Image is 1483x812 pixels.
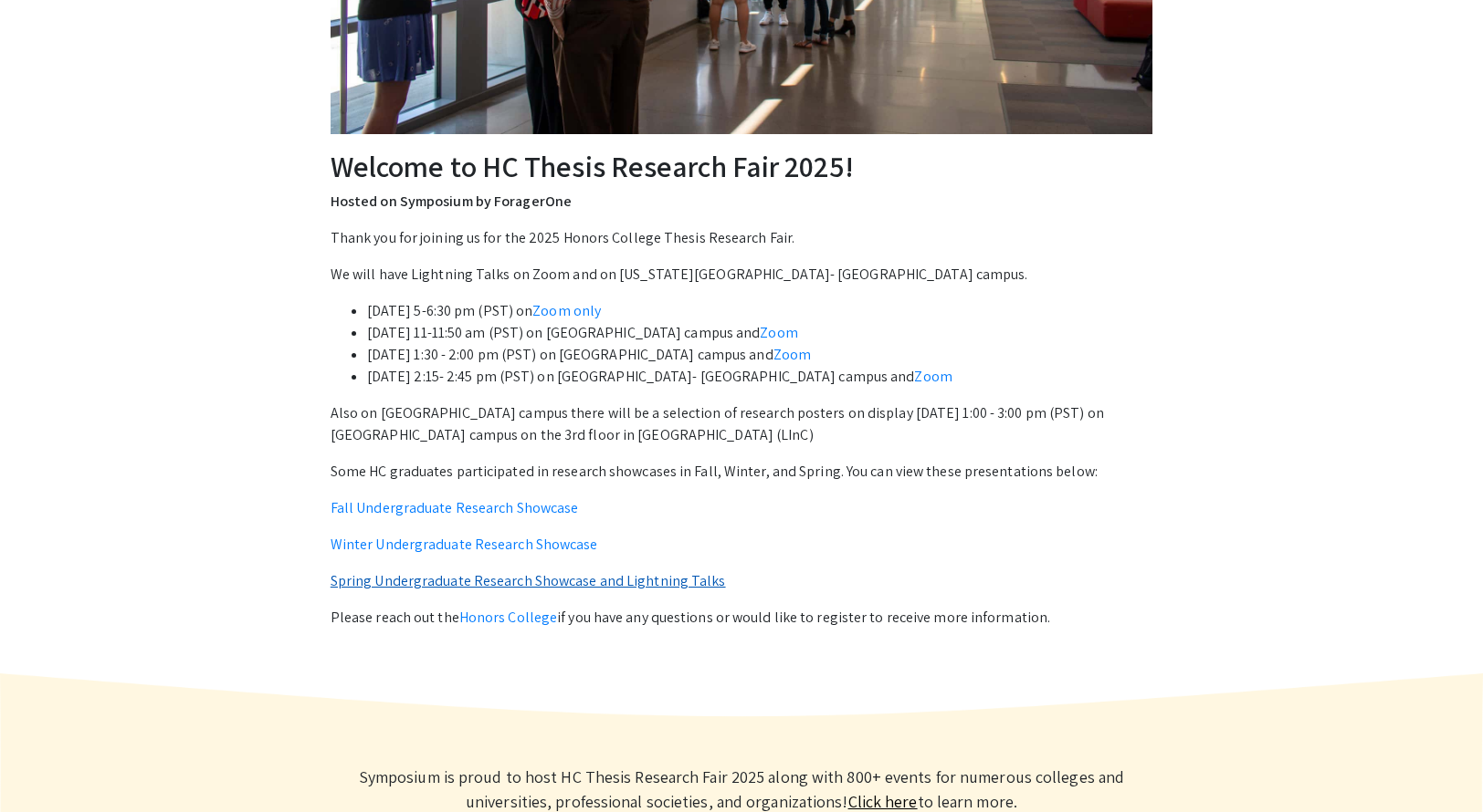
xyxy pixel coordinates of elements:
p: Some HC graduates participated in research showcases in Fall, Winter, and Spring. You can view th... [331,461,1152,483]
iframe: Chat [14,730,78,798]
a: Honors College [459,608,557,627]
li: [DATE] 5-6:30 pm (PST) on [367,300,1152,322]
a: Fall Undergraduate Research Showcase [331,498,579,517]
a: Winter Undergraduate Research Showcase [331,535,598,554]
li: [DATE] 2:15- 2:45 pm (PST) on [GEOGRAPHIC_DATA]- [GEOGRAPHIC_DATA] campus and [367,366,1152,388]
p: Please reach out the if you have any questions or would like to register to receive more informat... [331,607,1152,629]
a: Spring Undergraduate Research Showcase and Lightning Talks [331,571,726,590]
li: [DATE] 1:30 - 2:00 pm (PST) on [GEOGRAPHIC_DATA] campus and [367,344,1152,366]
li: [DATE] 11-11:50 am (PST) on [GEOGRAPHIC_DATA] campus and [367,322,1152,344]
p: Thank you for joining us for the 2025 Honors College Thesis Research Fair. [331,227,1152,249]
a: Learn more about Symposium [848,791,918,812]
a: Zoom [914,367,952,386]
p: We will have Lightning Talks on Zoom and on [US_STATE][GEOGRAPHIC_DATA]- [GEOGRAPHIC_DATA] campus. [331,264,1152,286]
a: Zoom only [532,301,601,320]
a: Zoom [773,345,811,364]
p: Also on [GEOGRAPHIC_DATA] campus there will be a selection of research posters on display [DATE] ... [331,402,1152,446]
a: Zoom [760,323,797,342]
p: Hosted on Symposium by ForagerOne [331,191,1152,213]
h2: Welcome to HC Thesis Research Fair 2025! [331,149,1152,183]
